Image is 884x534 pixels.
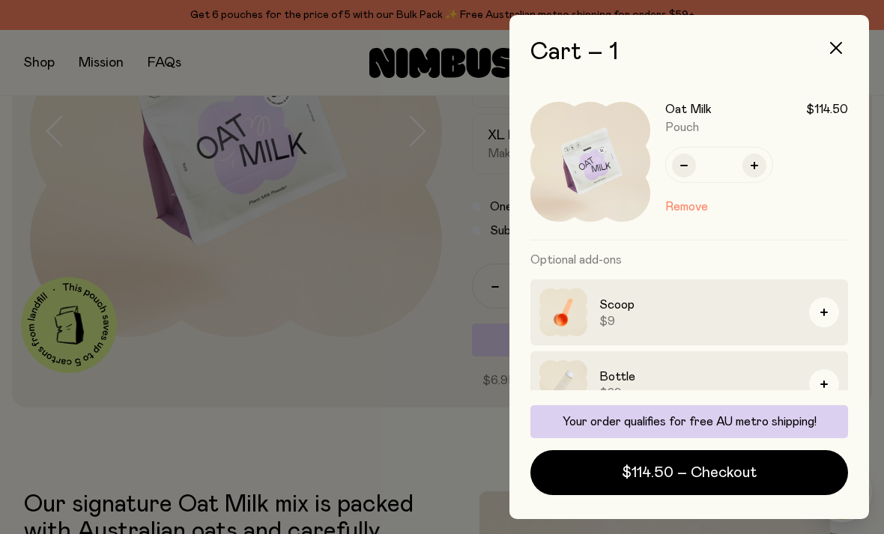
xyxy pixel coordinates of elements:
[622,462,757,483] span: $114.50 – Checkout
[539,414,839,429] p: Your order qualifies for free AU metro shipping!
[530,240,848,279] h3: Optional add-ons
[530,450,848,495] button: $114.50 – Checkout
[665,198,708,216] button: Remove
[806,102,848,117] span: $114.50
[599,386,797,401] span: $29
[599,314,797,329] span: $9
[665,121,699,133] span: Pouch
[665,102,712,117] h3: Oat Milk
[530,39,848,66] h2: Cart – 1
[599,368,797,386] h3: Bottle
[599,296,797,314] h3: Scoop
